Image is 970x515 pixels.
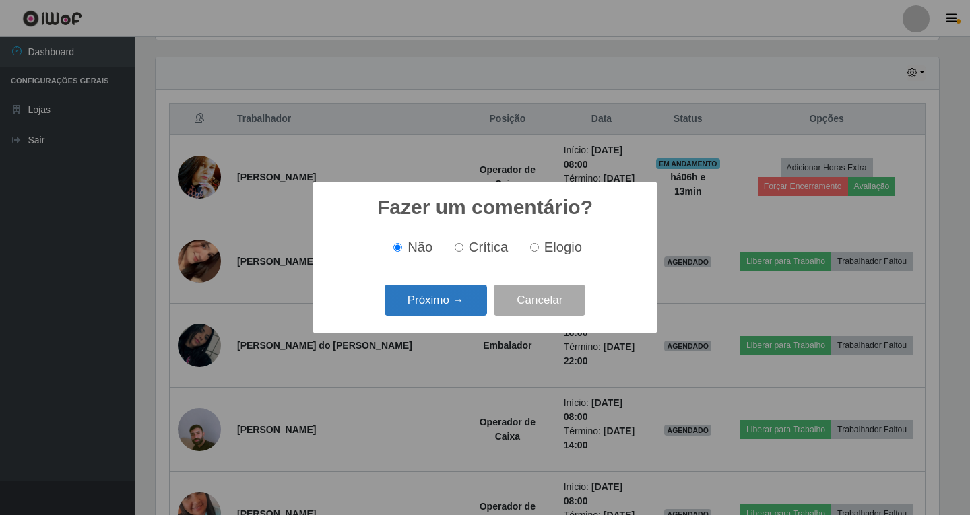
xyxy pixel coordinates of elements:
[530,243,539,252] input: Elogio
[393,243,402,252] input: Não
[544,240,582,254] span: Elogio
[377,195,593,219] h2: Fazer um comentário?
[455,243,463,252] input: Crítica
[469,240,509,254] span: Crítica
[494,285,585,316] button: Cancelar
[408,240,432,254] span: Não
[385,285,487,316] button: Próximo →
